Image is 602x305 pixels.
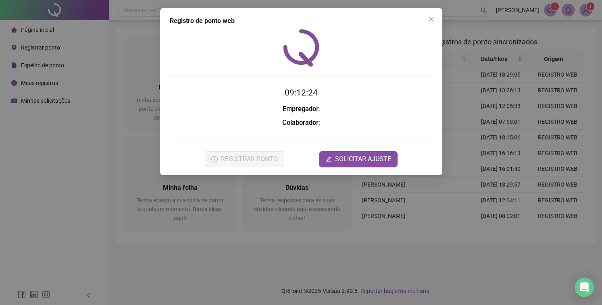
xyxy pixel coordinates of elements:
[283,29,319,66] img: QRPoint
[170,104,433,114] h3: :
[428,16,434,23] span: close
[575,278,594,297] div: Open Intercom Messenger
[335,154,391,164] span: SOLICITAR AJUSTE
[319,151,398,167] button: editSOLICITAR AJUSTE
[425,13,437,26] button: Close
[170,118,433,128] h3: :
[325,156,332,162] span: edit
[204,151,284,167] button: REGISTRAR PONTO
[170,16,433,26] div: Registro de ponto web
[282,105,318,113] strong: Empregador
[282,119,319,127] strong: Colaborador
[285,88,318,98] time: 09:12:24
